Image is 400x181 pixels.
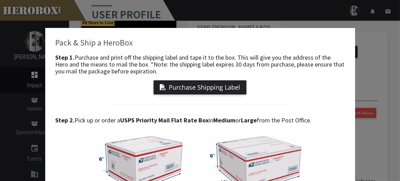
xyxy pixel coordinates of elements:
[214,116,236,124] b: Medium
[56,54,345,74] h4: Purchase and print off the shipping label and tape it to the box. This will give you the address ...
[56,38,345,47] h3: Pack & Ship a HeroBox
[56,116,75,124] b: Step 2.
[56,53,75,61] b: Step 1.
[241,116,257,124] b: Large
[154,80,246,94] button: Purchase Shipping Label
[120,116,209,124] b: USPS Priority Mail Flat Rate Box
[56,117,345,124] h4: Pick up or order a in or from the Post Office.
